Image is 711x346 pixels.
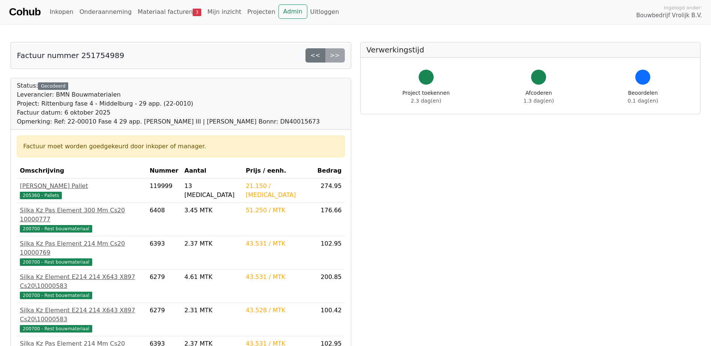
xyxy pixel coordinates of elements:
[305,48,325,63] a: <<
[20,239,144,257] div: Silka Kz Pas Element 214 Mm Cs20 10000769
[524,89,554,105] div: Afcoderen
[184,306,240,315] div: 2.31 MTK
[147,236,181,270] td: 6393
[278,4,307,19] a: Admin
[628,98,658,104] span: 0.1 dag(en)
[20,306,144,324] div: Silka Kz Element E214 214 X643 X897 Cs20\10000583
[17,81,320,126] div: Status:
[193,9,201,16] span: 3
[20,292,92,299] span: 200700 - Rest bouwmateriaal
[76,4,135,19] a: Onderaanneming
[17,117,320,126] div: Opmerking: Ref: 22-00010 Fase 4 29 app. [PERSON_NAME] III | [PERSON_NAME] Bonnr: DN40015673
[17,51,124,60] h5: Factuur nummer 251754989
[246,206,311,215] div: 51.250 / MTK
[17,99,320,108] div: Project: Rittenburg fase 4 - Middelburg - 29 app. (22-0010)
[246,273,311,282] div: 43.531 / MTK
[664,4,702,11] span: Ingelogd onder:
[307,4,342,19] a: Uitloggen
[524,98,554,104] span: 1.3 dag(en)
[314,270,344,303] td: 200.85
[243,163,314,179] th: Prijs / eenh.
[46,4,76,19] a: Inkopen
[147,179,181,203] td: 119999
[246,182,311,200] div: 21.150 / [MEDICAL_DATA]
[403,89,450,105] div: Project toekennen
[314,236,344,270] td: 102.95
[38,82,68,90] div: Gecodeerd
[246,306,311,315] div: 43.528 / MTK
[20,273,144,291] div: Silka Kz Element E214 214 X643 X897 Cs20\10000583
[17,90,320,99] div: Leverancier: BMN Bouwmaterialen
[184,206,240,215] div: 3.45 MTK
[628,89,658,105] div: Beoordelen
[20,225,92,233] span: 200700 - Rest bouwmateriaal
[20,239,144,266] a: Silka Kz Pas Element 214 Mm Cs20 10000769200700 - Rest bouwmateriaal
[20,206,144,233] a: Silka Kz Pas Element 300 Mm Cs20 10000777200700 - Rest bouwmateriaal
[9,3,40,21] a: Cohub
[23,142,338,151] div: Factuur moet worden goedgekeurd door inkoper of manager.
[636,11,702,20] span: Bouwbedrijf Vrolijk B.V.
[184,182,240,200] div: 13 [MEDICAL_DATA]
[246,239,311,248] div: 43.531 / MTK
[244,4,278,19] a: Projecten
[20,306,144,333] a: Silka Kz Element E214 214 X643 X897 Cs20\10000583200700 - Rest bouwmateriaal
[20,258,92,266] span: 200700 - Rest bouwmateriaal
[20,325,92,333] span: 200700 - Rest bouwmateriaal
[20,182,144,191] div: [PERSON_NAME] Pallet
[147,303,181,336] td: 6279
[20,206,144,224] div: Silka Kz Pas Element 300 Mm Cs20 10000777
[184,239,240,248] div: 2.37 MTK
[314,163,344,179] th: Bedrag
[20,273,144,300] a: Silka Kz Element E214 214 X643 X897 Cs20\10000583200700 - Rest bouwmateriaal
[17,108,320,117] div: Factuur datum: 6 oktober 2025
[147,163,181,179] th: Nummer
[314,203,344,236] td: 176.66
[204,4,244,19] a: Mijn inzicht
[411,98,441,104] span: 2.3 dag(en)
[17,163,147,179] th: Omschrijving
[184,273,240,282] div: 4.61 MTK
[20,192,62,199] span: 205360 - Pallets
[314,303,344,336] td: 100.42
[181,163,243,179] th: Aantal
[367,45,695,54] h5: Verwerkingstijd
[20,182,144,200] a: [PERSON_NAME] Pallet205360 - Pallets
[147,203,181,236] td: 6408
[314,179,344,203] td: 274.95
[147,270,181,303] td: 6279
[135,4,204,19] a: Materiaal facturen3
